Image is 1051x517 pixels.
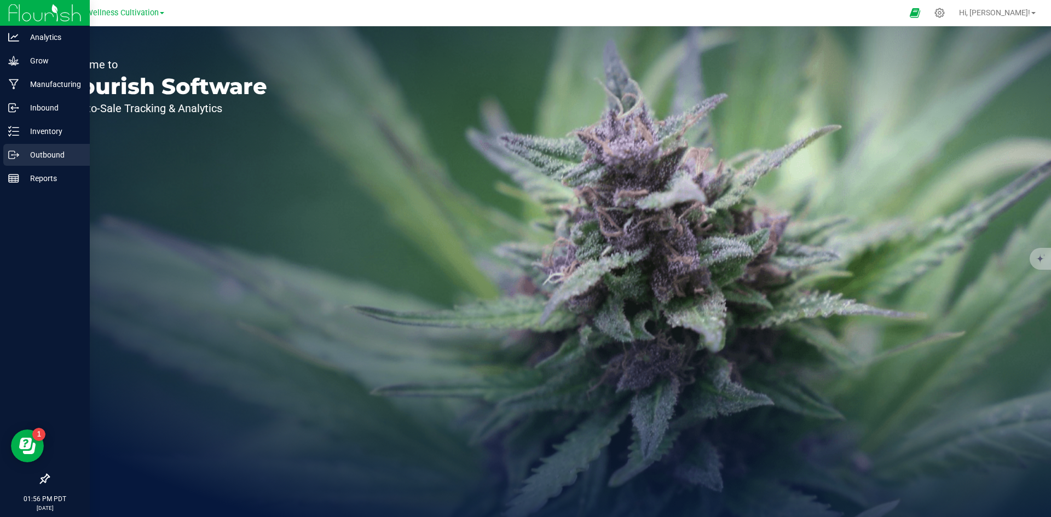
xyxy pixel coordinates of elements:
[8,126,19,137] inline-svg: Inventory
[59,8,159,18] span: Polaris Wellness Cultivation
[8,173,19,184] inline-svg: Reports
[8,149,19,160] inline-svg: Outbound
[59,103,267,114] p: Seed-to-Sale Tracking & Analytics
[59,59,267,70] p: Welcome to
[19,54,85,67] p: Grow
[19,148,85,161] p: Outbound
[903,2,927,24] span: Open Ecommerce Menu
[5,504,85,512] p: [DATE]
[11,429,44,462] iframe: Resource center
[19,172,85,185] p: Reports
[933,8,946,18] div: Manage settings
[8,79,19,90] inline-svg: Manufacturing
[8,55,19,66] inline-svg: Grow
[959,8,1030,17] span: Hi, [PERSON_NAME]!
[19,78,85,91] p: Manufacturing
[19,31,85,44] p: Analytics
[59,75,267,97] p: Flourish Software
[19,125,85,138] p: Inventory
[19,101,85,114] p: Inbound
[5,494,85,504] p: 01:56 PM PDT
[8,102,19,113] inline-svg: Inbound
[8,32,19,43] inline-svg: Analytics
[32,428,45,441] iframe: Resource center unread badge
